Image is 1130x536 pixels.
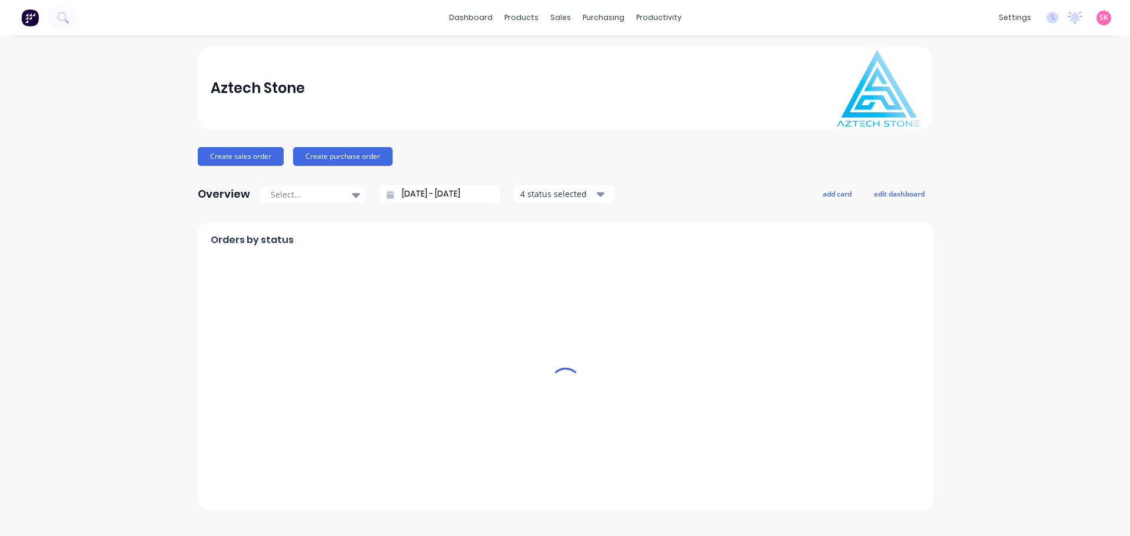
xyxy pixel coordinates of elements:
[21,9,39,26] img: Factory
[293,147,393,166] button: Create purchase order
[577,9,630,26] div: purchasing
[520,188,594,200] div: 4 status selected
[443,9,498,26] a: dashboard
[815,186,859,201] button: add card
[198,147,284,166] button: Create sales order
[211,233,294,247] span: Orders by status
[198,182,250,206] div: Overview
[544,9,577,26] div: sales
[866,186,932,201] button: edit dashboard
[837,50,919,126] img: Aztech Stone
[1099,12,1108,23] span: SK
[211,76,305,100] div: Aztech Stone
[993,9,1037,26] div: settings
[630,9,687,26] div: productivity
[514,185,614,203] button: 4 status selected
[498,9,544,26] div: products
